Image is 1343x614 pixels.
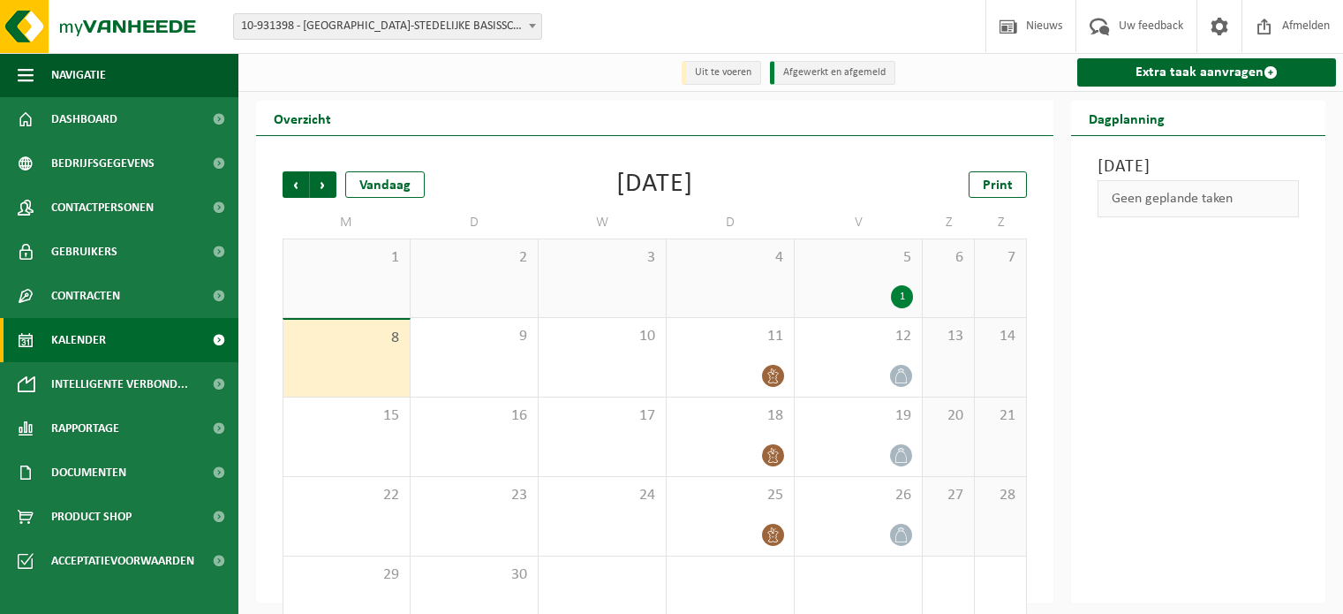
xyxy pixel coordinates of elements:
[419,406,529,426] span: 16
[310,171,336,198] span: Volgende
[292,329,401,348] span: 8
[411,207,539,239] td: D
[292,406,401,426] span: 15
[51,230,117,274] span: Gebruikers
[675,486,785,505] span: 25
[345,171,425,198] div: Vandaag
[539,207,667,239] td: W
[804,486,913,505] span: 26
[984,406,1017,426] span: 21
[51,495,132,539] span: Product Shop
[969,171,1027,198] a: Print
[675,406,785,426] span: 18
[419,565,529,585] span: 30
[804,327,913,346] span: 12
[292,486,401,505] span: 22
[1071,101,1182,135] h2: Dagplanning
[51,406,119,451] span: Rapportage
[51,451,126,495] span: Documenten
[51,274,120,318] span: Contracten
[795,207,923,239] td: V
[51,141,155,186] span: Bedrijfsgegevens
[292,248,401,268] span: 1
[984,248,1017,268] span: 7
[667,207,795,239] td: D
[419,486,529,505] span: 23
[419,248,529,268] span: 2
[891,285,913,308] div: 1
[682,61,761,85] li: Uit te voeren
[1077,58,1336,87] a: Extra taak aanvragen
[770,61,895,85] li: Afgewerkt en afgemeld
[1098,180,1299,217] div: Geen geplande taken
[51,318,106,362] span: Kalender
[984,327,1017,346] span: 14
[292,565,401,585] span: 29
[51,539,194,583] span: Acceptatievoorwaarden
[975,207,1027,239] td: Z
[256,101,349,135] h2: Overzicht
[283,207,411,239] td: M
[547,327,657,346] span: 10
[804,406,913,426] span: 19
[283,171,309,198] span: Vorige
[984,486,1017,505] span: 28
[547,248,657,268] span: 3
[616,171,693,198] div: [DATE]
[932,327,965,346] span: 13
[675,327,785,346] span: 11
[804,248,913,268] span: 5
[419,327,529,346] span: 9
[547,486,657,505] span: 24
[932,248,965,268] span: 6
[547,406,657,426] span: 17
[983,178,1013,193] span: Print
[932,406,965,426] span: 20
[1098,154,1299,180] h3: [DATE]
[932,486,965,505] span: 27
[51,53,106,97] span: Navigatie
[675,248,785,268] span: 4
[923,207,975,239] td: Z
[51,97,117,141] span: Dashboard
[51,186,154,230] span: Contactpersonen
[234,14,541,39] span: 10-931398 - IMOG-STEDELIJKE BASISSCHOOL GUIDO GEZELLE - WAREGEM
[51,362,188,406] span: Intelligente verbond...
[233,13,542,40] span: 10-931398 - IMOG-STEDELIJKE BASISSCHOOL GUIDO GEZELLE - WAREGEM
